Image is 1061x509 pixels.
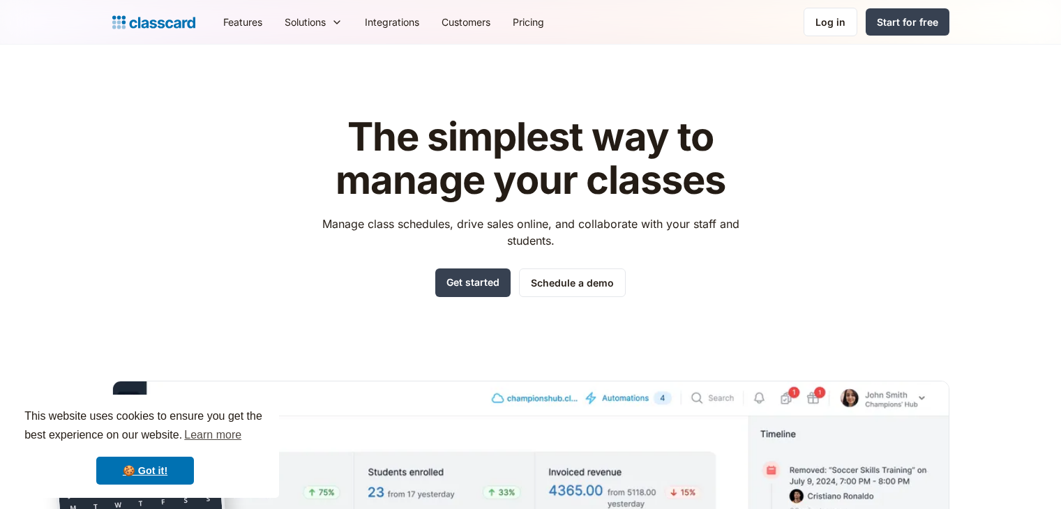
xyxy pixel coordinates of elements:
[112,13,195,32] a: Logo
[866,8,949,36] a: Start for free
[804,8,857,36] a: Log in
[309,116,752,202] h1: The simplest way to manage your classes
[212,6,273,38] a: Features
[430,6,502,38] a: Customers
[182,425,243,446] a: learn more about cookies
[435,268,511,297] a: Get started
[502,6,555,38] a: Pricing
[96,457,194,485] a: dismiss cookie message
[815,15,845,29] div: Log in
[519,268,626,297] a: Schedule a demo
[285,15,326,29] div: Solutions
[24,408,266,446] span: This website uses cookies to ensure you get the best experience on our website.
[11,395,279,498] div: cookieconsent
[354,6,430,38] a: Integrations
[309,215,752,249] p: Manage class schedules, drive sales online, and collaborate with your staff and students.
[273,6,354,38] div: Solutions
[877,15,938,29] div: Start for free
